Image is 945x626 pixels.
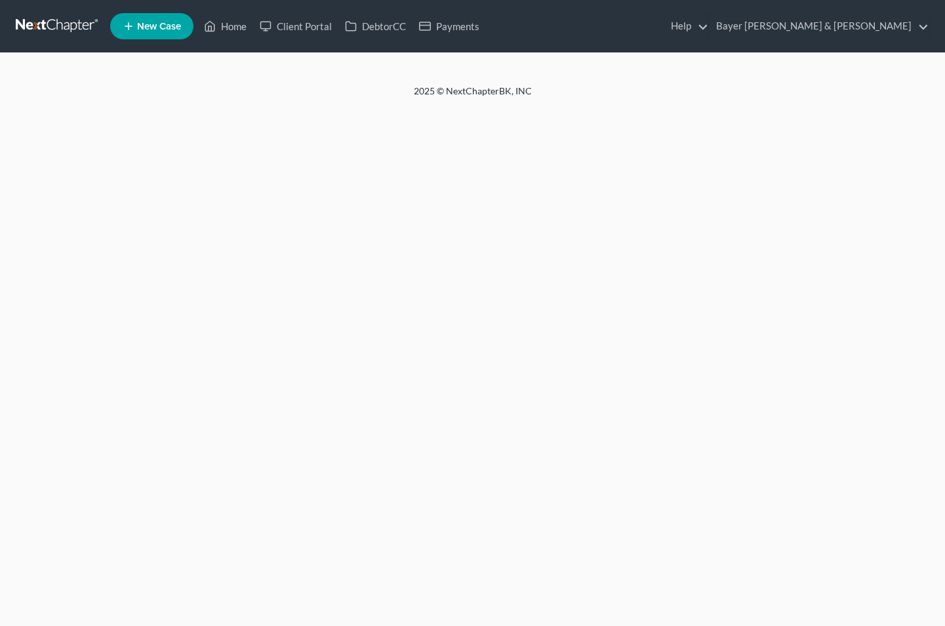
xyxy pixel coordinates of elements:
div: 2025 © NextChapterBK, INC [99,85,847,108]
a: Payments [412,14,486,38]
new-legal-case-button: New Case [110,13,193,39]
a: Bayer [PERSON_NAME] & [PERSON_NAME] [710,14,929,38]
a: Client Portal [253,14,338,38]
a: Help [664,14,708,38]
a: DebtorCC [338,14,412,38]
a: Home [197,14,253,38]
